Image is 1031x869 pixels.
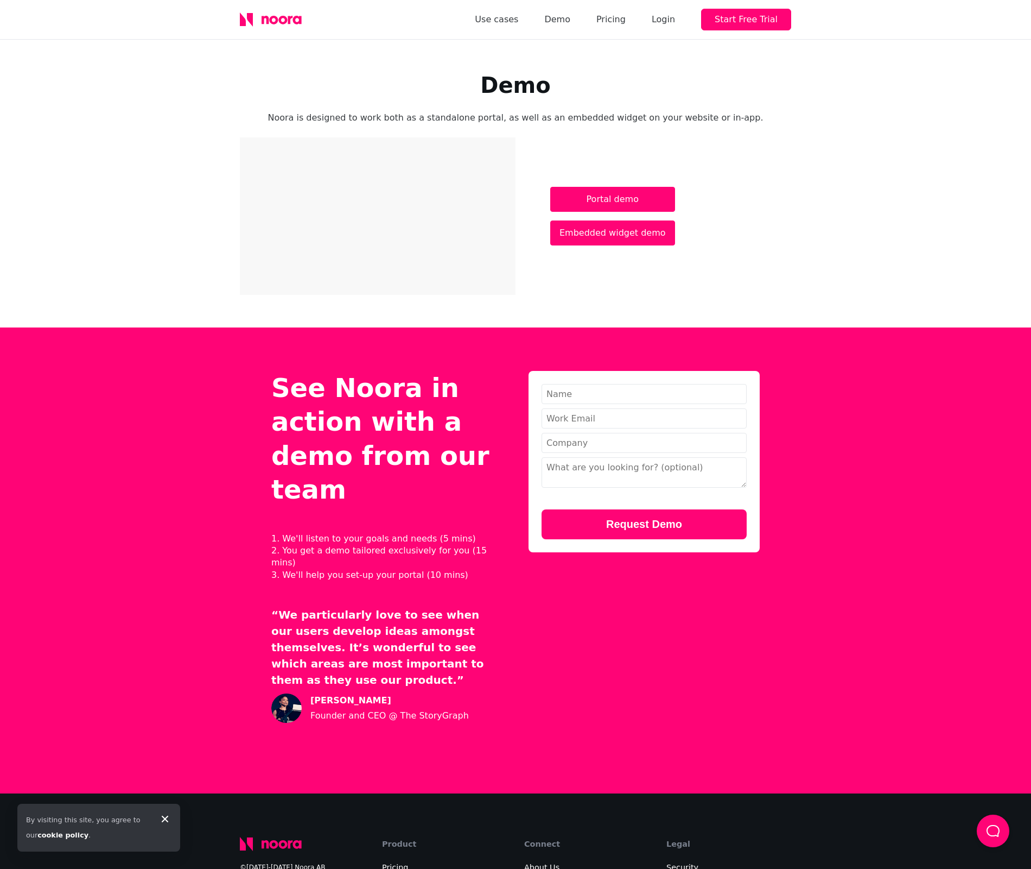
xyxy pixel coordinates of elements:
[977,815,1009,847] button: Load Chat
[542,384,747,404] input: Name
[310,693,469,708] strong: [PERSON_NAME]
[550,187,675,212] a: Portal demo
[382,837,507,851] div: Product
[310,708,469,723] span: Founder and CEO @ The StoryGraph
[652,12,675,27] div: Login
[542,509,747,539] button: Request Demo
[475,12,518,27] a: Use cases
[666,837,791,851] div: Legal
[596,12,626,27] a: Pricing
[26,813,150,843] div: By visiting this site, you agree to our .
[240,72,791,98] h1: Demo
[37,831,88,839] a: cookie policy
[271,608,484,687] q: We particularly love to see when our users develop ideas amongst themselves. It’s wonderful to se...
[240,111,791,124] p: Noora is designed to work both as a standalone portal, as well as an embedded widget on your webs...
[271,533,502,582] p: 1. We'll listen to your goals and needs (5 mins) 2. You get a demo tailored exclusively for you (...
[271,693,302,723] img: NadiaOdunayo.png
[701,9,791,30] button: Start Free Trial
[542,433,747,453] input: Company
[544,12,570,27] a: Demo
[542,408,747,429] input: Work Email
[550,221,675,245] a: Embedded widget demo
[271,371,502,507] h2: See Noora in action with a demo from our team
[524,837,649,851] div: Connect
